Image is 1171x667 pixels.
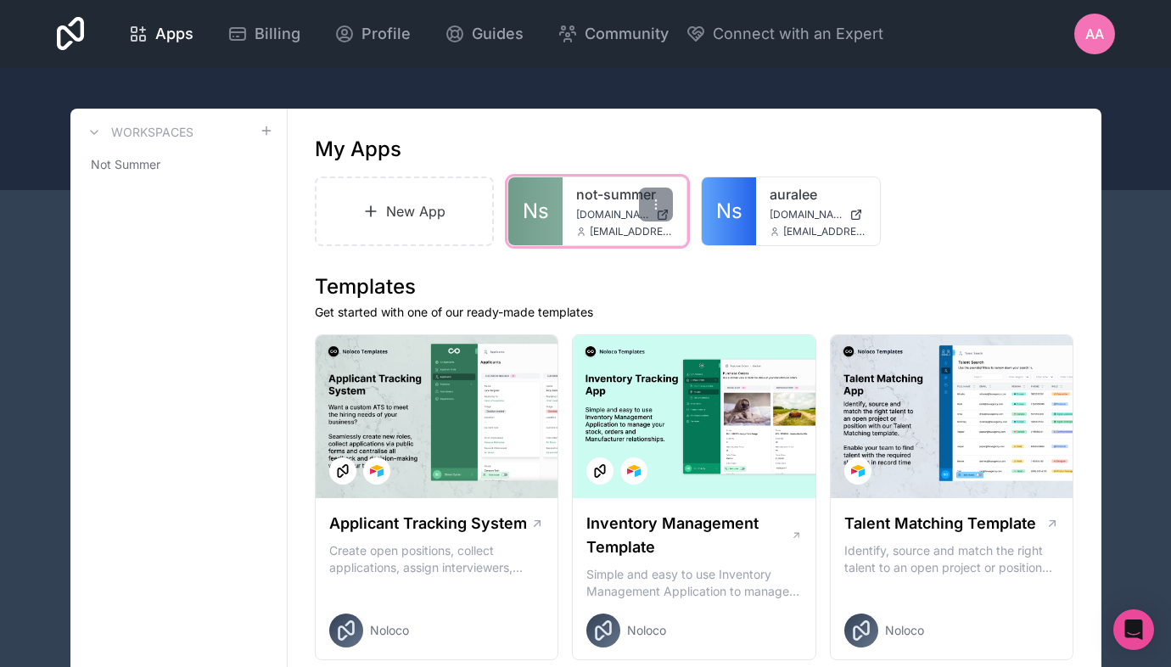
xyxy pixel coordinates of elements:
[586,512,790,559] h1: Inventory Management Template
[844,512,1036,535] h1: Talent Matching Template
[770,208,843,221] span: [DOMAIN_NAME]
[686,22,883,46] button: Connect with an Expert
[585,22,669,46] span: Community
[431,15,537,53] a: Guides
[321,15,424,53] a: Profile
[713,22,883,46] span: Connect with an Expert
[472,22,524,46] span: Guides
[770,208,866,221] a: [DOMAIN_NAME]
[315,273,1074,300] h1: Templates
[851,464,865,478] img: Airtable Logo
[361,22,411,46] span: Profile
[844,542,1060,576] p: Identify, source and match the right talent to an open project or position with our Talent Matchi...
[716,198,742,225] span: Ns
[770,184,866,205] a: auralee
[544,15,682,53] a: Community
[115,15,207,53] a: Apps
[370,464,384,478] img: Airtable Logo
[590,225,673,238] span: [EMAIL_ADDRESS][DOMAIN_NAME]
[885,622,924,639] span: Noloco
[586,566,802,600] p: Simple and easy to use Inventory Management Application to manage your stock, orders and Manufact...
[576,208,649,221] span: [DOMAIN_NAME]
[627,622,666,639] span: Noloco
[315,136,401,163] h1: My Apps
[155,22,193,46] span: Apps
[84,149,273,180] a: Not Summer
[702,177,756,245] a: Ns
[523,198,549,225] span: Ns
[627,464,641,478] img: Airtable Logo
[84,122,193,143] a: Workspaces
[255,22,300,46] span: Billing
[783,225,866,238] span: [EMAIL_ADDRESS][DOMAIN_NAME]
[508,177,563,245] a: Ns
[214,15,314,53] a: Billing
[91,156,160,173] span: Not Summer
[111,124,193,141] h3: Workspaces
[315,304,1074,321] p: Get started with one of our ready-made templates
[1085,24,1104,44] span: AA
[315,177,495,246] a: New App
[576,208,673,221] a: [DOMAIN_NAME]
[576,184,673,205] a: not-summer
[370,622,409,639] span: Noloco
[1113,609,1154,650] div: Open Intercom Messenger
[329,542,545,576] p: Create open positions, collect applications, assign interviewers, centralise candidate feedback a...
[329,512,527,535] h1: Applicant Tracking System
